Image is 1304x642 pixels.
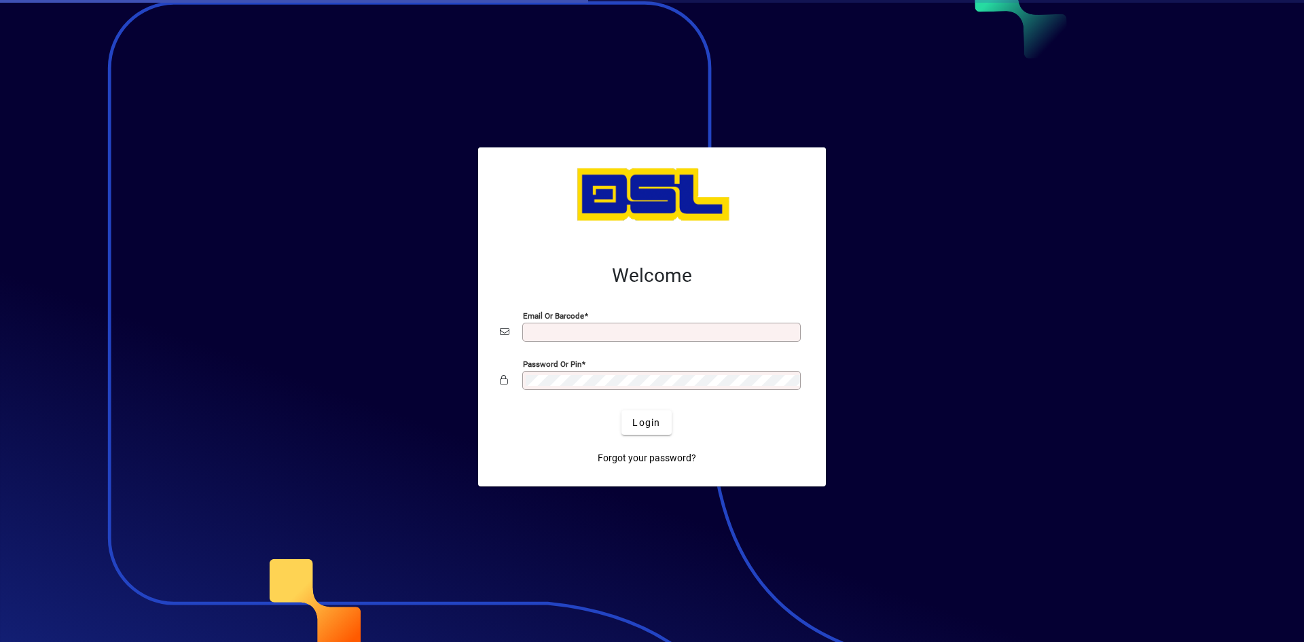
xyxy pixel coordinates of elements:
[632,416,660,430] span: Login
[598,451,696,465] span: Forgot your password?
[592,446,702,470] a: Forgot your password?
[500,264,804,287] h2: Welcome
[621,410,671,435] button: Login
[523,311,584,321] mat-label: Email or Barcode
[523,359,581,369] mat-label: Password or Pin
